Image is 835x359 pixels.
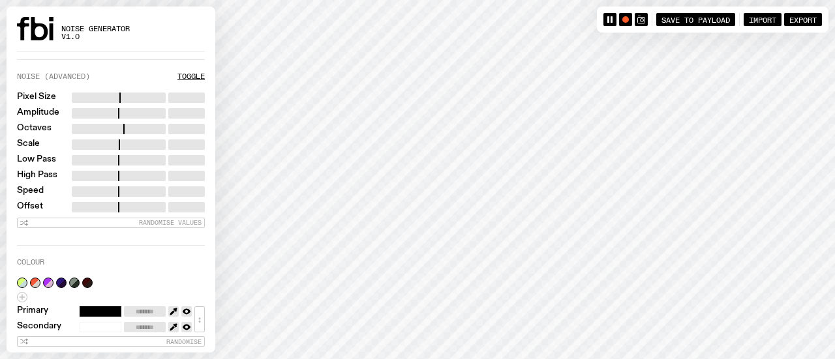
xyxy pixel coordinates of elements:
label: Secondary [17,322,61,332]
label: Colour [17,259,44,266]
button: Randomise [17,336,205,347]
label: Octaves [17,124,52,134]
span: Import [749,15,776,23]
button: Export [784,13,822,26]
button: Save to Payload [656,13,735,26]
span: Noise Generator [61,25,130,33]
label: Pixel Size [17,93,56,103]
span: v1.0 [61,33,130,40]
button: Randomise Values [17,218,205,228]
span: Randomise [166,338,202,345]
button: Import [744,13,782,26]
label: Primary [17,306,48,317]
span: Export [789,15,817,23]
label: High Pass [17,171,57,181]
button: Toggle [177,73,205,80]
label: Scale [17,139,40,150]
label: Speed [17,186,44,197]
label: Noise (Advanced) [17,73,90,80]
span: Randomise Values [139,219,202,226]
button: ↕ [194,306,205,332]
label: Amplitude [17,108,59,119]
label: Offset [17,202,43,212]
span: Save to Payload [661,15,730,23]
label: Low Pass [17,155,56,165]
